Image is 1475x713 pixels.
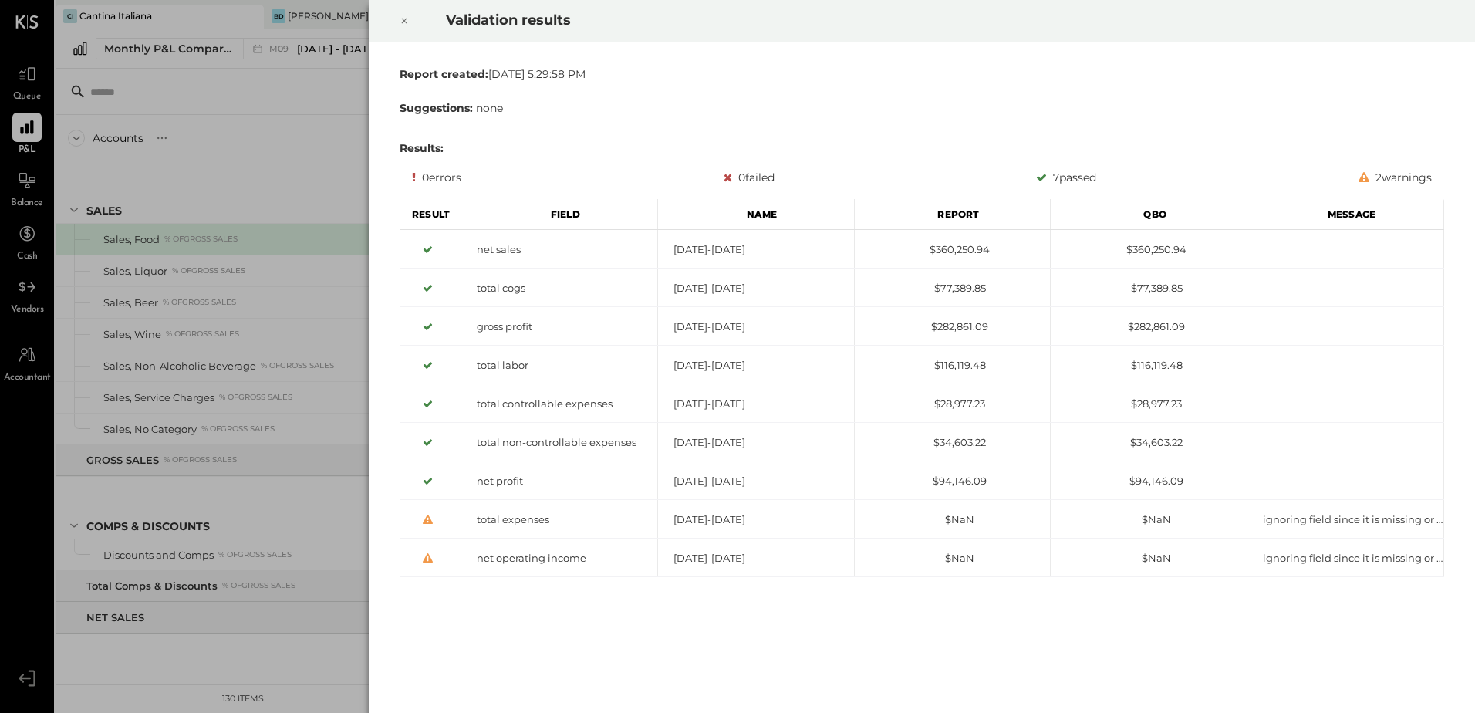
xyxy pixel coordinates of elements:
[855,474,1051,488] div: $94,146.09
[1247,199,1444,230] div: Message
[476,101,503,115] span: none
[1051,435,1247,450] div: $34,603.22
[855,551,1051,566] div: $NaN
[400,66,1444,82] div: [DATE] 5:29:58 PM
[855,319,1051,334] div: $282,861.09
[1051,397,1247,411] div: $28,977.23
[658,319,854,334] div: [DATE]-[DATE]
[1247,551,1443,566] div: ignoring field since it is missing or hidden from report
[658,242,854,257] div: [DATE]-[DATE]
[855,397,1051,411] div: $28,977.23
[461,358,657,373] div: total labor
[1051,281,1247,296] div: $77,389.85
[658,551,854,566] div: [DATE]-[DATE]
[855,281,1051,296] div: $77,389.85
[1051,358,1247,373] div: $116,119.48
[461,474,657,488] div: net profit
[461,319,657,334] div: gross profit
[400,141,444,155] b: Results:
[400,199,461,230] div: Result
[658,512,854,527] div: [DATE]-[DATE]
[724,168,775,187] div: 0 failed
[400,101,473,115] b: Suggestions:
[1247,512,1443,527] div: ignoring field since it is missing or hidden from report
[461,512,657,527] div: total expenses
[658,474,854,488] div: [DATE]-[DATE]
[1051,512,1247,527] div: $NaN
[658,397,854,411] div: [DATE]-[DATE]
[461,435,657,450] div: total non-controllable expenses
[1051,199,1247,230] div: Qbo
[1036,168,1096,187] div: 7 passed
[855,435,1051,450] div: $34,603.22
[461,281,657,296] div: total cogs
[658,435,854,450] div: [DATE]-[DATE]
[400,67,488,81] b: Report created:
[461,242,657,257] div: net sales
[658,358,854,373] div: [DATE]-[DATE]
[412,168,461,187] div: 0 errors
[461,199,658,230] div: Field
[1051,551,1247,566] div: $NaN
[1051,242,1247,257] div: $360,250.94
[461,551,657,566] div: net operating income
[855,199,1051,230] div: Report
[855,512,1051,527] div: $NaN
[446,1,1269,39] h2: Validation results
[1051,474,1247,488] div: $94,146.09
[1051,319,1247,334] div: $282,861.09
[461,397,657,411] div: total controllable expenses
[1359,168,1432,187] div: 2 warnings
[855,358,1051,373] div: $116,119.48
[658,199,855,230] div: Name
[658,281,854,296] div: [DATE]-[DATE]
[855,242,1051,257] div: $360,250.94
